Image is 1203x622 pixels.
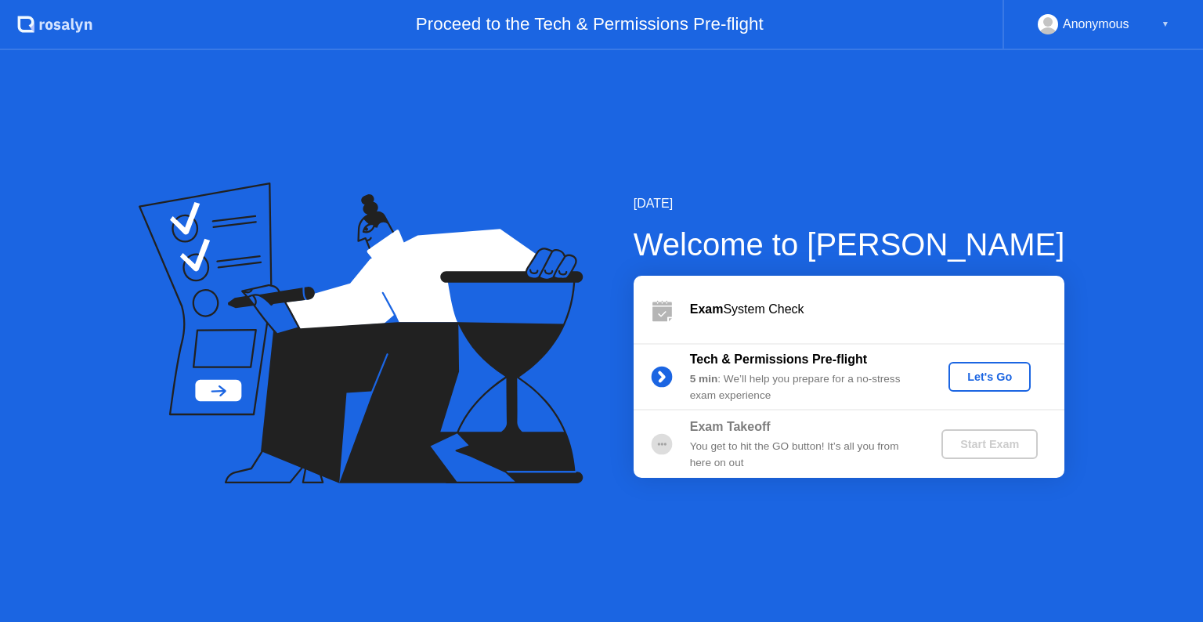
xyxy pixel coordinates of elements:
div: Anonymous [1063,14,1129,34]
b: Exam [690,302,724,316]
b: Tech & Permissions Pre-flight [690,353,867,366]
div: Let's Go [955,371,1024,383]
div: You get to hit the GO button! It’s all you from here on out [690,439,916,471]
div: [DATE] [634,194,1065,213]
b: 5 min [690,373,718,385]
div: : We’ll help you prepare for a no-stress exam experience [690,371,916,403]
button: Start Exam [941,429,1038,459]
b: Exam Takeoff [690,420,771,433]
div: Start Exam [948,438,1031,450]
div: ▼ [1161,14,1169,34]
button: Let's Go [948,362,1031,392]
div: System Check [690,300,1064,319]
div: Welcome to [PERSON_NAME] [634,221,1065,268]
